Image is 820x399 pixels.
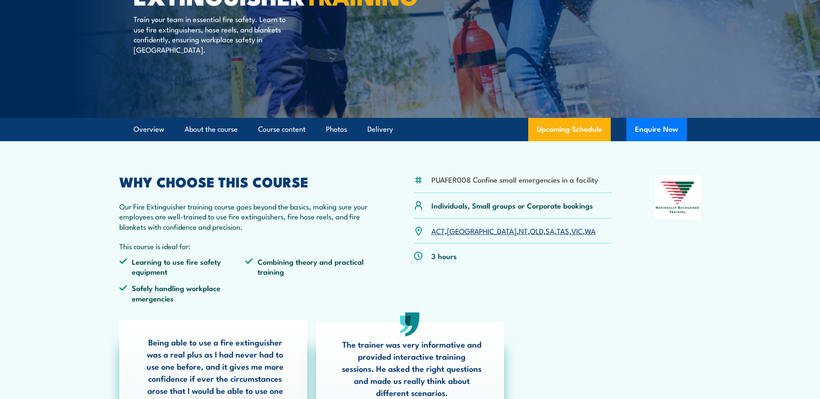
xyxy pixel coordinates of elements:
[431,251,457,261] p: 3 hours
[546,225,555,236] a: SA
[367,118,393,141] a: Delivery
[626,118,687,141] button: Enquire Now
[654,175,701,219] img: Nationally Recognised Training logo.
[519,225,528,236] a: NT
[134,14,291,54] p: Train your team in essential fire safety. Learn to use fire extinguishers, hose reels, and blanke...
[119,283,246,303] li: Safely handling workplace emergencies
[185,118,238,141] a: About the course
[530,225,543,236] a: QLD
[119,201,372,231] p: Our Fire Extinguisher training course goes beyond the basics, making sure your employees are well...
[585,225,596,236] a: WA
[431,174,598,184] li: PUAFER008 Confine small emergencies in a facility
[134,118,164,141] a: Overview
[119,175,372,187] h2: WHY CHOOSE THIS COURSE
[447,225,517,236] a: [GEOGRAPHIC_DATA]
[571,225,583,236] a: VIC
[431,226,596,236] p: , , , , , , ,
[326,118,347,141] a: Photos
[431,200,593,210] p: Individuals, Small groups or Corporate bookings
[245,256,371,277] li: Combining theory and practical training
[528,118,611,141] a: Upcoming Schedule
[341,338,482,399] p: The trainer was very informative and provided interactive training sessions. He asked the right q...
[557,225,569,236] a: TAS
[119,241,372,251] p: This course is ideal for:
[119,256,246,277] li: Learning to use fire safety equipment
[431,225,445,236] a: ACT
[258,118,306,141] a: Course content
